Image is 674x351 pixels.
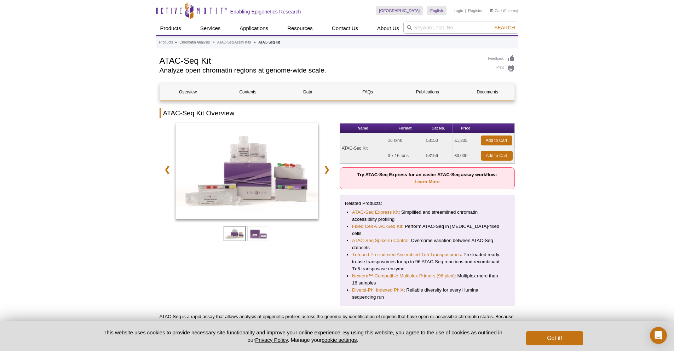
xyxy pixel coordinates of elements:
a: ATAC-Seq Assay Kits [217,39,251,46]
a: ATAC-Seq Spike-In Control [352,237,408,244]
a: Services [196,22,225,35]
p: This website uses cookies to provide necessary site functionality and improve your online experie... [91,329,515,344]
a: Products [159,39,173,46]
th: Cat No. [424,123,453,133]
td: 53156 [424,148,453,163]
td: £1,305 [453,133,479,148]
a: [GEOGRAPHIC_DATA] [376,6,424,15]
img: ATAC-Seq Kit [175,123,319,219]
a: Privacy Policy [255,337,288,343]
img: Your Cart [490,8,493,12]
a: Contact Us [328,22,362,35]
li: » [254,40,256,44]
strong: Try ATAC-Seq Express for an easier ATAC-Seq assay workflow: [357,172,497,184]
a: Publications [399,84,456,100]
th: Name [340,123,386,133]
li: » [213,40,215,44]
a: Documents [459,84,515,100]
li: : Multiplex more than 16 samples [352,272,502,287]
h2: ATAC-Seq Kit Overview [160,108,515,118]
a: Add to Cart [481,151,513,161]
a: Nextera™-Compatible Multiplex Primers (96 plex) [352,272,455,280]
li: (0 items) [490,6,518,15]
a: Chromatin Analysis [179,39,210,46]
a: Overview [160,84,216,100]
h2: Analyze open chromatin regions at genome-wide scale. [160,67,481,74]
td: 16 rxns [386,133,424,148]
a: Feedback [488,55,515,63]
a: Fixed Cell ATAC-Seq Kit [352,223,402,230]
p: Related Products: [345,200,509,207]
button: Got it! [526,331,583,345]
h1: ATAC-Seq Kit [160,55,481,65]
a: ❮ [160,161,175,178]
a: ATAC-Seq Express Kit [352,209,398,216]
li: : Perform ATAC-Seq in [MEDICAL_DATA]-fixed cells [352,223,502,237]
p: ATAC-Seq is a rapid assay that allows analysis of epigenetic profiles across the genome by identi... [160,313,515,334]
button: cookie settings [322,337,357,343]
td: ATAC-Seq Kit [340,133,386,163]
a: About Us [373,22,403,35]
span: Search [494,25,515,30]
th: Format [386,123,424,133]
a: Contents [220,84,276,100]
a: Data [280,84,336,100]
li: | [465,6,466,15]
a: Tn5 and Pre-indexed Assembled Tn5 Transposomes [352,251,461,258]
td: 3 x 16 rxns [386,148,424,163]
li: : Pre-loaded ready-to-use transposomes for up to 96 ATAC-Seq reactions and recombinant Tn5 transp... [352,251,502,272]
h2: Enabling Epigenetics Research [230,8,301,15]
td: 53150 [424,133,453,148]
a: Products [156,22,185,35]
td: £3,000 [453,148,479,163]
a: FAQs [339,84,396,100]
li: ATAC-Seq Kit [258,40,280,44]
a: Learn More [415,179,440,184]
a: Login [454,8,463,13]
a: Applications [235,22,272,35]
li: : Overcome variation between ATAC-Seq datasets [352,237,502,251]
button: Search [492,24,517,31]
div: Open Intercom Messenger [650,327,667,344]
li: : Simplified and streamlined chromatin accessibility profiling [352,209,502,223]
li: : Reliable diversity for every Illumina sequencing run [352,287,502,301]
th: Price [453,123,479,133]
input: Keyword, Cat. No. [403,22,518,34]
a: Print [488,64,515,72]
a: ❯ [319,161,334,178]
a: Resources [283,22,317,35]
a: ATAC-Seq Kit [175,123,319,221]
a: Diversi-Phi Indexed PhiX [352,287,404,294]
a: English [427,6,447,15]
li: » [175,40,177,44]
a: Cart [490,8,502,13]
a: Add to Cart [481,136,512,145]
a: Register [468,8,483,13]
